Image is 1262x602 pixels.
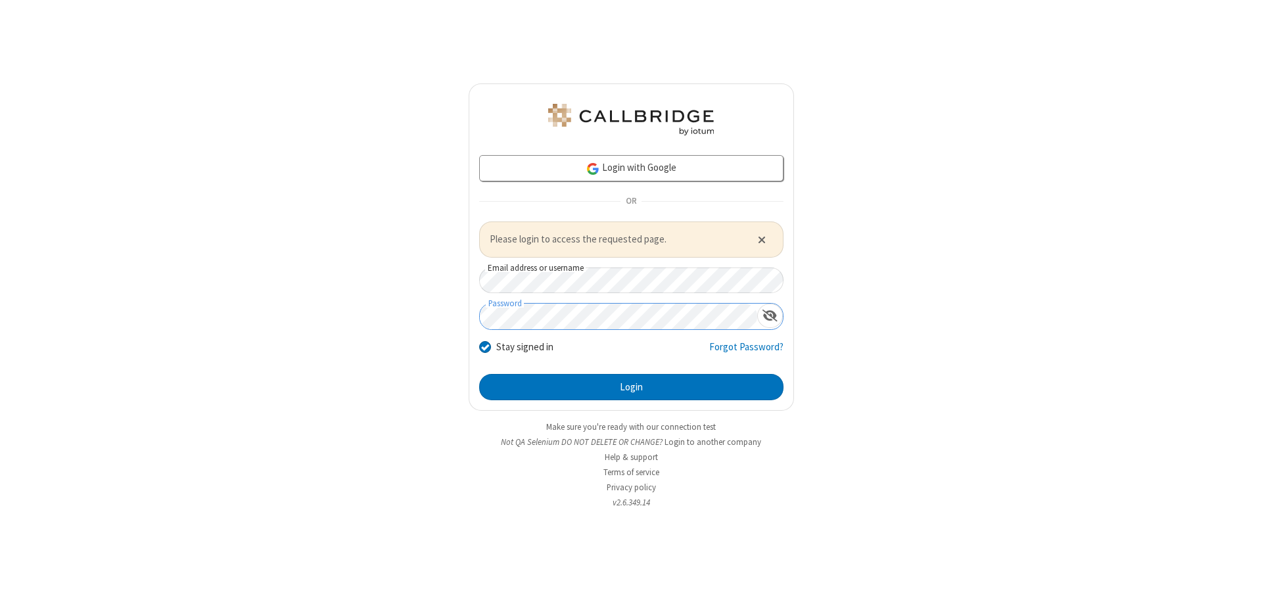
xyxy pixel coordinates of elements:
[479,374,783,400] button: Login
[751,229,772,249] button: Close alert
[546,421,716,432] a: Make sure you're ready with our connection test
[479,155,783,181] a: Login with Google
[469,436,794,448] li: Not QA Selenium DO NOT DELETE OR CHANGE?
[665,436,761,448] button: Login to another company
[490,232,741,247] span: Please login to access the requested page.
[479,267,783,293] input: Email address or username
[469,496,794,509] li: v2.6.349.14
[586,162,600,176] img: google-icon.png
[605,451,658,463] a: Help & support
[603,467,659,478] a: Terms of service
[480,304,757,329] input: Password
[546,104,716,135] img: QA Selenium DO NOT DELETE OR CHANGE
[607,482,656,493] a: Privacy policy
[496,340,553,355] label: Stay signed in
[1229,568,1252,593] iframe: Chat
[709,340,783,365] a: Forgot Password?
[620,193,642,211] span: OR
[757,304,783,328] div: Show password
